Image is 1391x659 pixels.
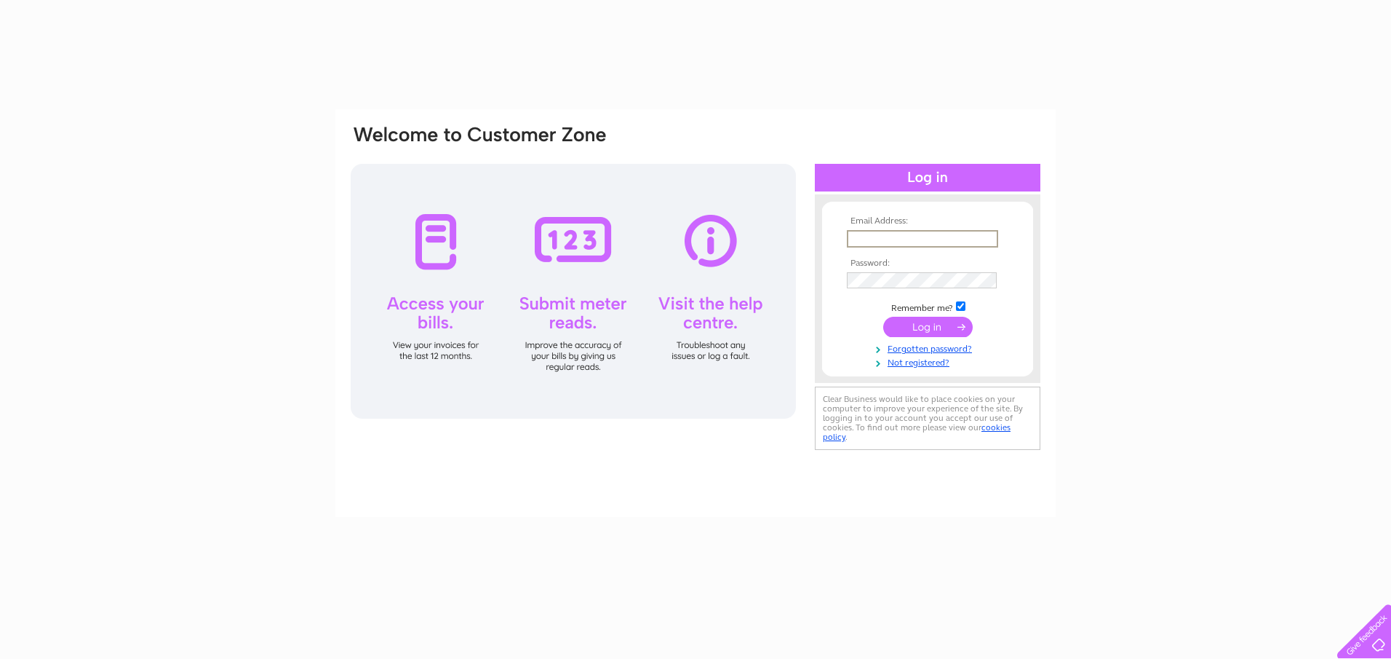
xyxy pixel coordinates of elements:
td: Remember me? [843,299,1012,314]
div: Clear Business would like to place cookies on your computer to improve your experience of the sit... [815,387,1040,450]
a: Not registered? [847,355,1012,368]
th: Password: [843,259,1012,269]
a: Forgotten password? [847,341,1012,355]
input: Submit [883,317,973,337]
a: cookies policy [823,422,1011,442]
th: Email Address: [843,216,1012,226]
